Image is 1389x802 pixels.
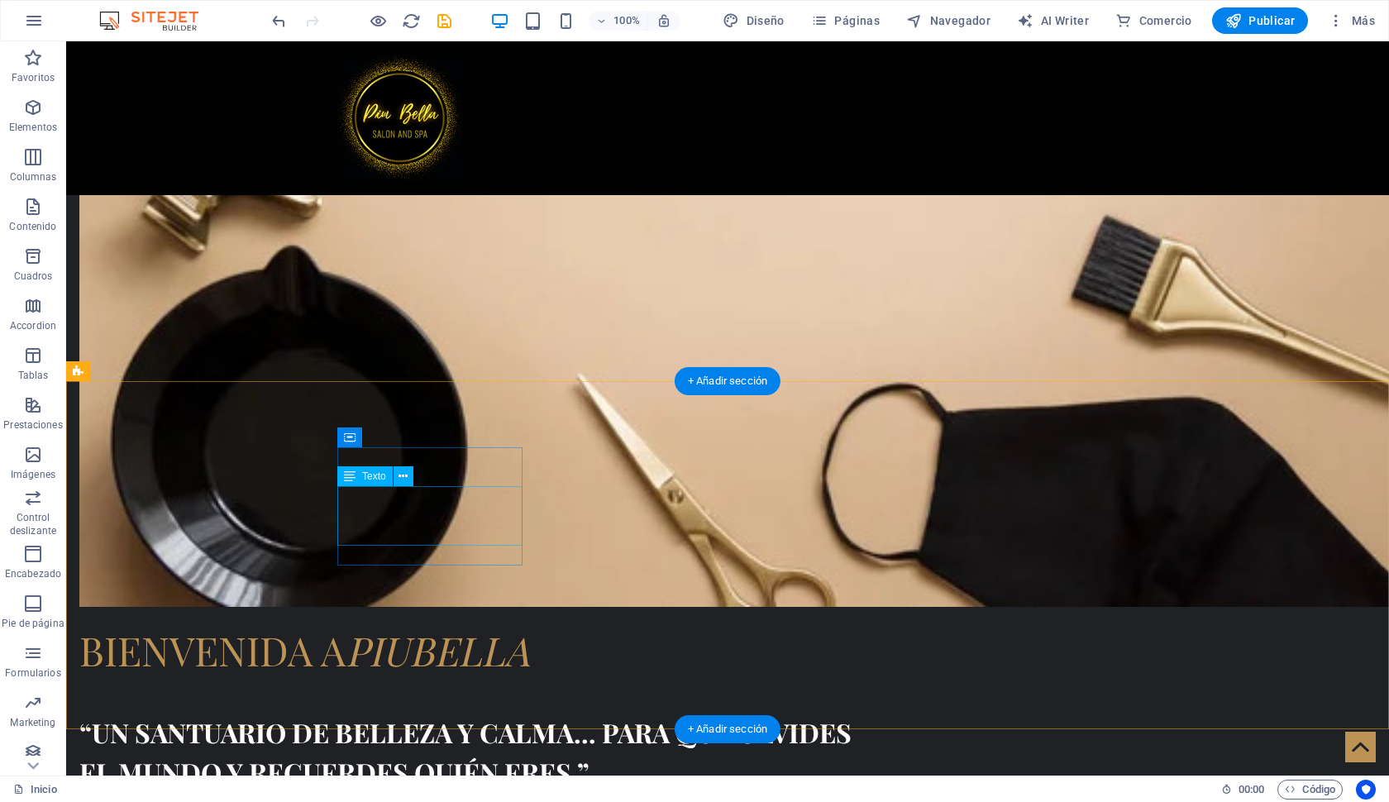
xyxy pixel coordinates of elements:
[675,367,780,395] div: + Añadir sección
[900,7,997,34] button: Navegador
[434,11,454,31] button: save
[811,12,880,29] span: Páginas
[2,617,64,630] p: Pie de página
[1212,7,1309,34] button: Publicar
[613,11,640,31] h6: 100%
[1109,7,1199,34] button: Comercio
[14,270,53,283] p: Cuadros
[10,716,55,729] p: Marketing
[9,220,56,233] p: Contenido
[1328,12,1375,29] span: Más
[589,11,647,31] button: 100%
[1250,783,1253,795] span: :
[3,418,62,432] p: Prestaciones
[1321,7,1382,34] button: Más
[1285,780,1335,800] span: Código
[18,369,49,382] p: Tablas
[401,11,421,31] button: reload
[804,7,886,34] button: Páginas
[1221,780,1265,800] h6: Tiempo de la sesión
[723,12,785,29] span: Diseño
[9,121,57,134] p: Elementos
[1356,780,1376,800] button: Usercentrics
[13,780,57,800] a: Haz clic para cancelar la selección y doble clic para abrir páginas
[402,12,421,31] i: Volver a cargar página
[95,11,219,31] img: Editor Logo
[1225,12,1296,29] span: Publicar
[270,12,289,31] i: Deshacer: Eliminar elementos (Ctrl+Z)
[362,471,386,481] span: Texto
[1017,12,1089,29] span: AI Writer
[10,170,57,184] p: Columnas
[11,468,55,481] p: Imágenes
[10,319,56,332] p: Accordion
[435,12,454,31] i: Guardar (Ctrl+S)
[656,13,671,28] i: Al redimensionar, ajustar el nivel de zoom automáticamente para ajustarse al dispositivo elegido.
[1010,7,1095,34] button: AI Writer
[675,715,780,743] div: + Añadir sección
[1115,12,1192,29] span: Comercio
[12,71,55,84] p: Favoritos
[906,12,990,29] span: Navegador
[5,666,60,680] p: Formularios
[716,7,791,34] button: Diseño
[269,11,289,31] button: undo
[1239,780,1264,800] span: 00 00
[5,567,61,580] p: Encabezado
[1277,780,1343,800] button: Código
